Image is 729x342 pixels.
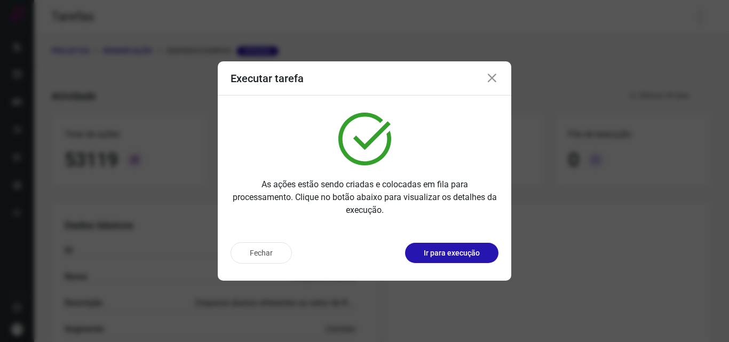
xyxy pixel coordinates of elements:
button: Ir para execução [405,243,498,263]
button: Fechar [231,242,292,264]
p: As ações estão sendo criadas e colocadas em fila para processamento. Clique no botão abaixo para ... [231,178,498,217]
h3: Executar tarefa [231,72,304,85]
p: Ir para execução [424,248,480,259]
img: verified.svg [338,113,391,165]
